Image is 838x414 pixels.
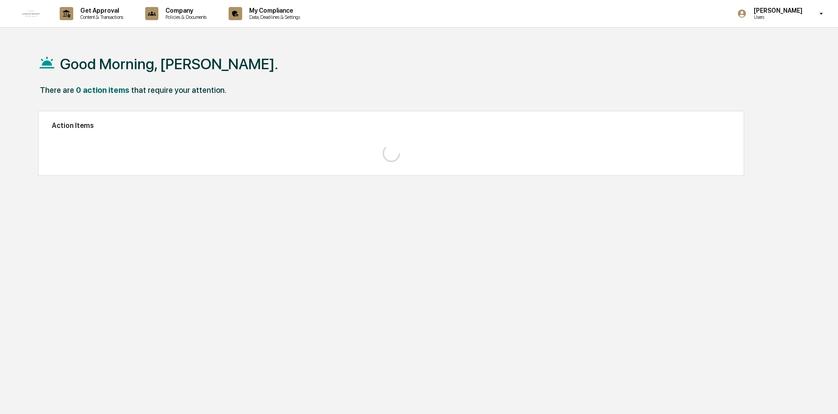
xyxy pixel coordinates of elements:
div: There are [40,85,74,95]
img: logo [21,3,42,24]
p: Company [158,7,211,14]
p: Data, Deadlines & Settings [242,14,304,20]
div: 0 action items [76,85,129,95]
p: Content & Transactions [73,14,128,20]
div: that require your attention. [131,85,226,95]
p: Users [747,14,807,20]
h1: Good Morning, [PERSON_NAME]. [60,55,278,73]
p: [PERSON_NAME] [747,7,807,14]
h2: Action Items [52,121,731,130]
p: Policies & Documents [158,14,211,20]
p: Get Approval [73,7,128,14]
p: My Compliance [242,7,304,14]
